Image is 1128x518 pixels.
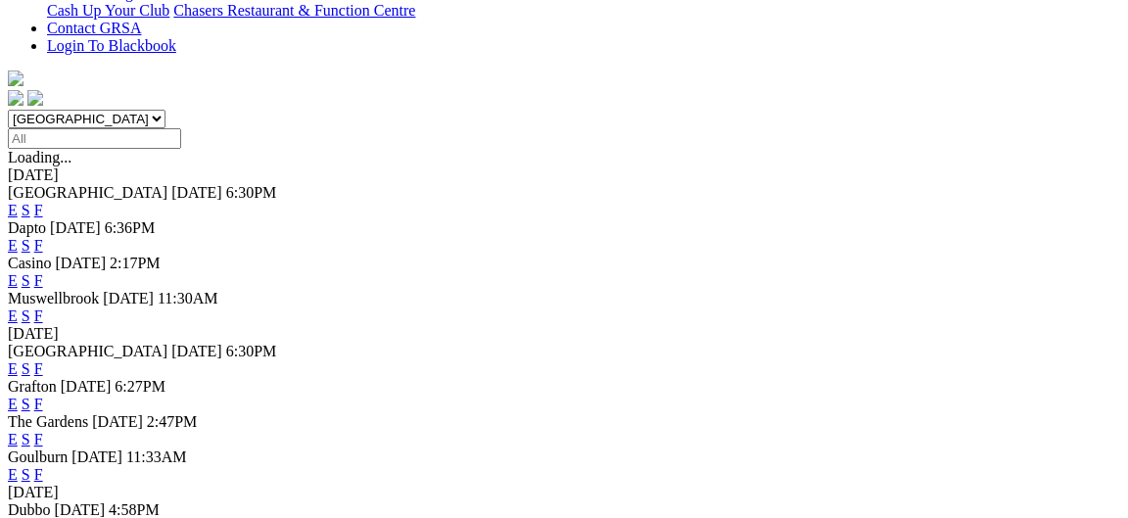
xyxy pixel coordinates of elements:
[47,2,1120,20] div: Bar & Dining
[55,255,106,271] span: [DATE]
[34,360,43,377] a: F
[34,431,43,447] a: F
[22,237,30,254] a: S
[171,343,222,359] span: [DATE]
[47,20,141,36] a: Contact GRSA
[34,466,43,483] a: F
[158,290,218,306] span: 11:30AM
[8,378,57,395] span: Grafton
[105,219,156,236] span: 6:36PM
[27,90,43,106] img: twitter.svg
[34,272,43,289] a: F
[103,290,154,306] span: [DATE]
[8,413,88,430] span: The Gardens
[8,360,18,377] a: E
[8,219,46,236] span: Dapto
[8,501,51,518] span: Dubbo
[8,255,51,271] span: Casino
[8,202,18,218] a: E
[22,466,30,483] a: S
[226,184,277,201] span: 6:30PM
[61,378,112,395] span: [DATE]
[8,90,23,106] img: facebook.svg
[47,37,176,54] a: Login To Blackbook
[8,290,99,306] span: Muswellbrook
[8,71,23,86] img: logo-grsa-white.png
[34,396,43,412] a: F
[115,378,165,395] span: 6:27PM
[109,501,160,518] span: 4:58PM
[126,448,187,465] span: 11:33AM
[8,307,18,324] a: E
[47,2,169,19] a: Cash Up Your Club
[50,219,101,236] span: [DATE]
[8,466,18,483] a: E
[173,2,415,19] a: Chasers Restaurant & Function Centre
[147,413,198,430] span: 2:47PM
[8,343,167,359] span: [GEOGRAPHIC_DATA]
[22,272,30,289] a: S
[92,413,143,430] span: [DATE]
[22,202,30,218] a: S
[8,431,18,447] a: E
[8,484,1120,501] div: [DATE]
[55,501,106,518] span: [DATE]
[71,448,122,465] span: [DATE]
[22,307,30,324] a: S
[34,307,43,324] a: F
[171,184,222,201] span: [DATE]
[8,166,1120,184] div: [DATE]
[110,255,161,271] span: 2:17PM
[8,396,18,412] a: E
[8,149,71,165] span: Loading...
[22,360,30,377] a: S
[8,272,18,289] a: E
[34,237,43,254] a: F
[8,237,18,254] a: E
[22,396,30,412] a: S
[8,128,181,149] input: Select date
[226,343,277,359] span: 6:30PM
[22,431,30,447] a: S
[8,184,167,201] span: [GEOGRAPHIC_DATA]
[8,448,68,465] span: Goulburn
[8,325,1120,343] div: [DATE]
[34,202,43,218] a: F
